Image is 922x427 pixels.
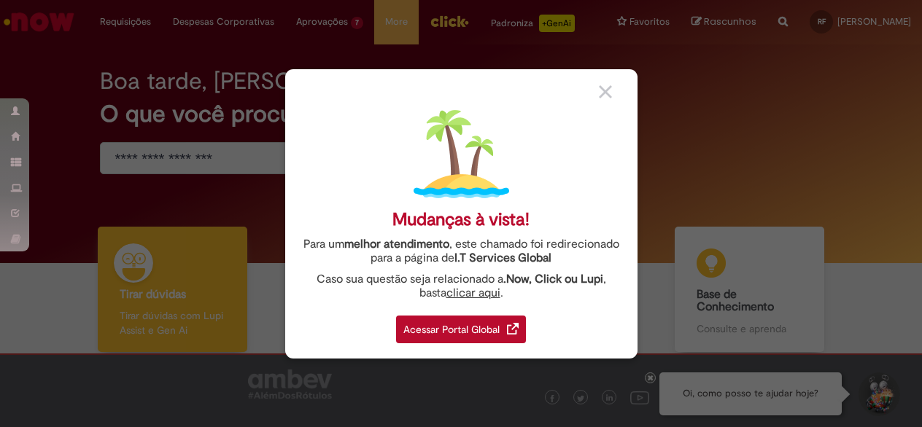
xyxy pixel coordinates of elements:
strong: melhor atendimento [344,237,449,251]
img: redirect_link.png [507,323,519,334]
div: Mudanças à vista! [392,209,530,230]
div: Caso sua questão seja relacionado a , basta . [296,273,627,300]
a: Acessar Portal Global [396,307,526,343]
a: clicar aqui [446,278,500,300]
a: I.T Services Global [454,243,551,265]
img: island.png [414,106,509,202]
div: Para um , este chamado foi redirecionado para a página de [296,238,627,265]
div: Acessar Portal Global [396,316,526,343]
strong: .Now, Click ou Lupi [503,272,603,286]
img: close_button_grey.png [599,85,612,98]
